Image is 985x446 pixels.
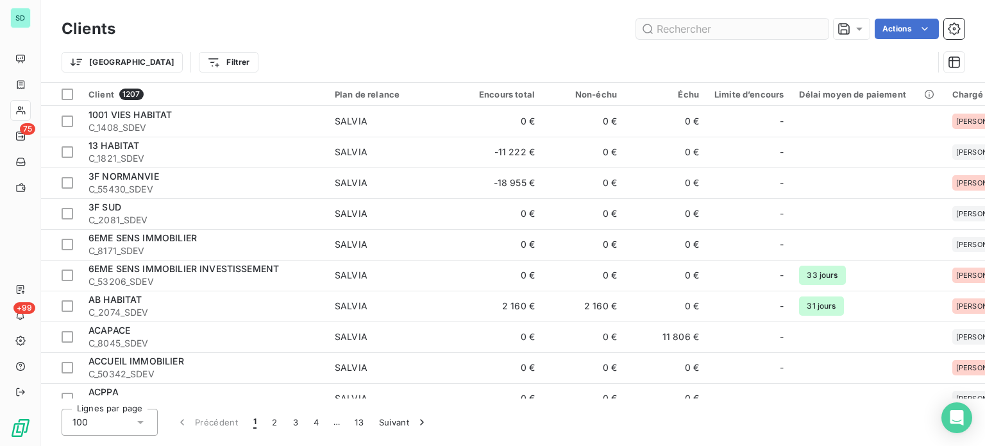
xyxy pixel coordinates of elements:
[335,330,367,343] div: SALVIA
[88,214,319,227] span: C_2081_SDEV
[550,89,617,99] div: Non-échu
[625,352,707,383] td: 0 €
[543,322,625,352] td: 0 €
[780,392,784,405] span: -
[88,386,119,397] span: ACPPA
[543,352,625,383] td: 0 €
[10,418,31,438] img: Logo LeanPay
[625,229,707,260] td: 0 €
[119,89,144,100] span: 1207
[88,337,319,350] span: C_8045_SDEV
[88,263,279,274] span: 6EME SENS IMMOBILIER INVESTISSEMENT
[88,244,319,257] span: C_8171_SDEV
[468,89,535,99] div: Encours total
[88,356,184,366] span: ACCUEIL IMMOBILIER
[780,361,784,374] span: -
[625,260,707,291] td: 0 €
[460,229,543,260] td: 0 €
[62,52,183,73] button: [GEOGRAPHIC_DATA]
[335,238,367,251] div: SALVIA
[460,260,543,291] td: 0 €
[543,106,625,137] td: 0 €
[543,167,625,198] td: 0 €
[780,207,784,220] span: -
[199,52,258,73] button: Filtrer
[543,229,625,260] td: 0 €
[88,325,130,336] span: ACAPACE
[88,140,140,151] span: 13 HABITAT
[371,409,436,436] button: Suivant
[780,176,784,189] span: -
[780,238,784,251] span: -
[460,322,543,352] td: 0 €
[335,269,367,282] div: SALVIA
[335,146,367,159] div: SALVIA
[941,402,972,433] div: Open Intercom Messenger
[62,17,115,40] h3: Clients
[714,89,784,99] div: Limite d’encours
[460,383,543,414] td: 0 €
[264,409,285,436] button: 2
[88,202,121,212] span: 3F SUD
[460,106,543,137] td: 0 €
[625,291,707,322] td: 0 €
[20,123,35,135] span: 75
[72,416,88,429] span: 100
[88,183,319,196] span: C_55430_SDEV
[88,368,319,381] span: C_50342_SDEV
[625,167,707,198] td: 0 €
[780,146,784,159] span: -
[625,322,707,352] td: 11 806 €
[347,409,371,436] button: 13
[88,306,319,319] span: C_2074_SDEV
[799,266,845,285] span: 33 jours
[625,106,707,137] td: 0 €
[780,269,784,282] span: -
[306,409,326,436] button: 4
[632,89,699,99] div: Échu
[10,8,31,28] div: SD
[326,412,347,433] span: …
[799,89,936,99] div: Délai moyen de paiement
[543,383,625,414] td: 0 €
[460,198,543,229] td: 0 €
[625,137,707,167] td: 0 €
[460,167,543,198] td: -18 955 €
[543,291,625,322] td: 2 160 €
[88,152,319,165] span: C_1821_SDEV
[636,19,829,39] input: Rechercher
[543,198,625,229] td: 0 €
[799,296,843,316] span: 31 jours
[335,207,367,220] div: SALVIA
[88,171,159,182] span: 3F NORMANVIE
[88,89,114,99] span: Client
[543,137,625,167] td: 0 €
[625,383,707,414] td: 0 €
[875,19,939,39] button: Actions
[335,361,367,374] div: SALVIA
[88,294,142,305] span: AB HABITAT
[625,198,707,229] td: 0 €
[88,109,173,120] span: 1001 VIES HABITAT
[335,392,367,405] div: SALVIA
[780,115,784,128] span: -
[88,232,197,243] span: 6EME SENS IMMOBILIER
[335,300,367,313] div: SALVIA
[543,260,625,291] td: 0 €
[335,89,453,99] div: Plan de relance
[780,300,784,313] span: -
[246,409,264,436] button: 1
[13,302,35,314] span: +99
[88,121,319,134] span: C_1408_SDEV
[285,409,306,436] button: 3
[88,275,319,288] span: C_53206_SDEV
[780,330,784,343] span: -
[253,416,257,429] span: 1
[460,137,543,167] td: -11 222 €
[460,352,543,383] td: 0 €
[168,409,246,436] button: Précédent
[460,291,543,322] td: 2 160 €
[335,176,367,189] div: SALVIA
[335,115,367,128] div: SALVIA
